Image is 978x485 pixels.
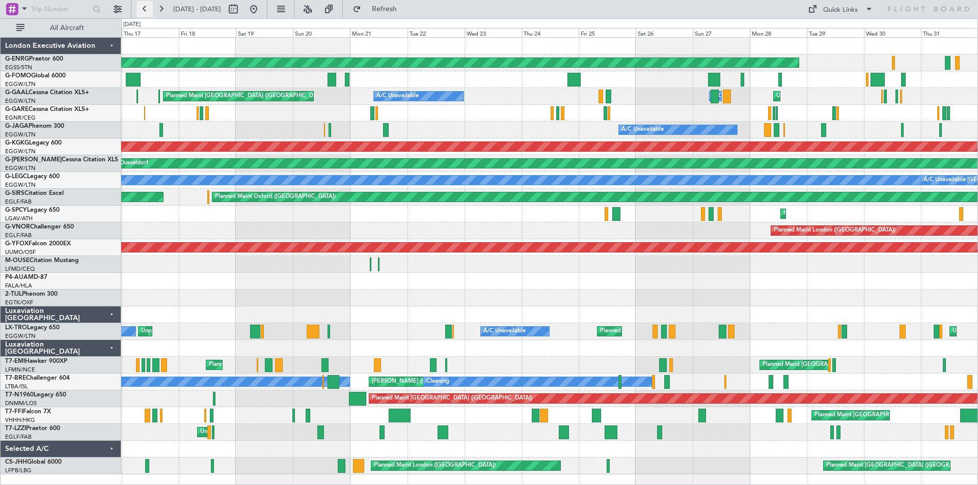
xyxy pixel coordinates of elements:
[5,157,118,163] a: G-[PERSON_NAME]Cessna Citation XLS
[5,258,79,264] a: M-OUSECitation Mustang
[5,467,32,474] a: LFPB/LBG
[5,80,36,88] a: EGGW/LTN
[426,374,449,389] div: Cleaning
[5,383,28,390] a: LTBA/ISL
[5,73,31,79] span: G-FOMO
[123,20,141,29] div: [DATE]
[5,56,29,62] span: G-ENRG
[5,73,66,79] a: G-FOMOGlobal 6000
[5,282,32,290] a: FALA/HLA
[372,374,528,389] div: [PERSON_NAME] ([GEOGRAPHIC_DATA][PERSON_NAME])
[5,207,60,213] a: G-SPCYLegacy 650
[5,131,36,138] a: EGGW/LTN
[783,206,901,221] div: Planned Maint Athens ([PERSON_NAME] Intl)
[5,174,27,180] span: G-LEGC
[5,241,29,247] span: G-YFOX
[5,291,22,297] span: 2-TIJL
[5,425,60,432] a: T7-LZZIPraetor 600
[5,224,74,230] a: G-VNORChallenger 650
[5,198,32,206] a: EGLF/FAB
[5,215,33,222] a: LGAV/ATH
[5,358,67,364] a: T7-EMIHawker 900XP
[81,156,148,171] div: Planned Maint Dusseldorf
[5,190,64,196] a: G-SIRSCitation Excel
[5,207,27,213] span: G-SPCY
[5,459,62,465] a: CS-JHHGlobal 6000
[5,157,62,163] span: G-[PERSON_NAME]
[5,392,66,398] a: T7-N1960Legacy 650
[5,181,36,189] a: EGGW/LTN
[636,28,693,37] div: Sat 26
[774,223,895,238] div: Planned Maint London ([GEOGRAPHIC_DATA])
[26,24,107,32] span: All Aircraft
[5,325,60,331] a: LX-TROLegacy 650
[763,357,860,373] div: Planned Maint [GEOGRAPHIC_DATA]
[5,366,35,374] a: LFMN/NCE
[5,164,36,172] a: EGGW/LTN
[5,224,30,230] span: G-VNOR
[5,114,36,122] a: EGNR/CEG
[621,122,664,137] div: A/C Unavailable
[179,28,236,37] div: Fri 18
[579,28,636,37] div: Fri 25
[5,332,36,340] a: EGGW/LTN
[5,148,36,155] a: EGGW/LTN
[374,458,496,473] div: Planned Maint London ([GEOGRAPHIC_DATA])
[166,89,327,104] div: Planned Maint [GEOGRAPHIC_DATA] ([GEOGRAPHIC_DATA])
[5,375,70,381] a: T7-BREChallenger 604
[209,357,294,373] div: Planned Maint [PERSON_NAME]
[5,56,63,62] a: G-ENRGPraetor 600
[376,89,419,104] div: A/C Unavailable
[5,291,58,297] a: 2-TIJLPhenom 300
[141,324,215,339] div: Unplanned Maint Dusseldorf
[776,89,944,104] div: Unplanned Maint [GEOGRAPHIC_DATA] ([GEOGRAPHIC_DATA])
[5,90,89,96] a: G-GAALCessna Citation XLS+
[750,28,807,37] div: Mon 28
[5,375,26,381] span: T7-BRE
[5,140,62,146] a: G-KGKGLegacy 600
[5,97,36,105] a: EGGW/LTN
[5,425,26,432] span: T7-LZZI
[522,28,579,37] div: Thu 24
[483,324,526,339] div: A/C Unavailable
[5,416,35,424] a: VHHH/HKG
[236,28,293,37] div: Sat 19
[5,299,33,306] a: EGTK/OXF
[31,2,90,17] input: Trip Number
[693,28,750,37] div: Sun 27
[803,1,878,17] button: Quick Links
[363,6,406,13] span: Refresh
[5,265,35,273] a: LFMD/CEQ
[5,274,28,280] span: P4-AUA
[5,400,37,407] a: DNMM/LOS
[823,5,858,15] div: Quick Links
[5,433,32,441] a: EGLF/FAB
[372,391,532,406] div: Planned Maint [GEOGRAPHIC_DATA] ([GEOGRAPHIC_DATA])
[5,123,64,129] a: G-JAGAPhenom 300
[5,409,51,415] a: T7-FFIFalcon 7X
[864,28,921,37] div: Wed 30
[5,241,71,247] a: G-YFOXFalcon 2000EX
[200,424,368,440] div: Unplanned Maint [GEOGRAPHIC_DATA] ([GEOGRAPHIC_DATA])
[122,28,179,37] div: Thu 17
[215,189,336,205] div: Planned Maint Oxford ([GEOGRAPHIC_DATA])
[5,64,32,71] a: EGSS/STN
[293,28,350,37] div: Sun 20
[5,174,60,180] a: G-LEGCLegacy 600
[5,358,25,364] span: T7-EMI
[350,28,407,37] div: Mon 21
[5,409,23,415] span: T7-FFI
[5,232,32,239] a: EGLF/FAB
[5,190,24,196] span: G-SIRS
[407,28,465,37] div: Tue 22
[5,392,34,398] span: T7-N1960
[5,325,27,331] span: LX-TRO
[5,140,29,146] span: G-KGKG
[5,106,89,112] a: G-GARECessna Citation XLS+
[5,274,47,280] a: P4-AUAMD-87
[921,28,978,37] div: Thu 31
[173,5,221,14] span: [DATE] - [DATE]
[5,123,29,129] span: G-JAGA
[5,106,29,112] span: G-GARE
[348,1,409,17] button: Refresh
